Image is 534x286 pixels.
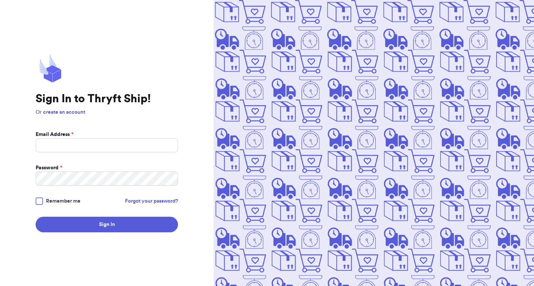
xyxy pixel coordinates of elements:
[46,197,80,205] span: Remember me
[36,131,73,138] label: Email Address
[43,110,85,115] a: create an account
[36,164,62,172] label: Password
[36,217,178,232] button: Sign In
[36,92,178,106] h1: Sign In to Thryft Ship!
[125,197,178,205] a: Forgot your password?
[36,109,178,116] p: Or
